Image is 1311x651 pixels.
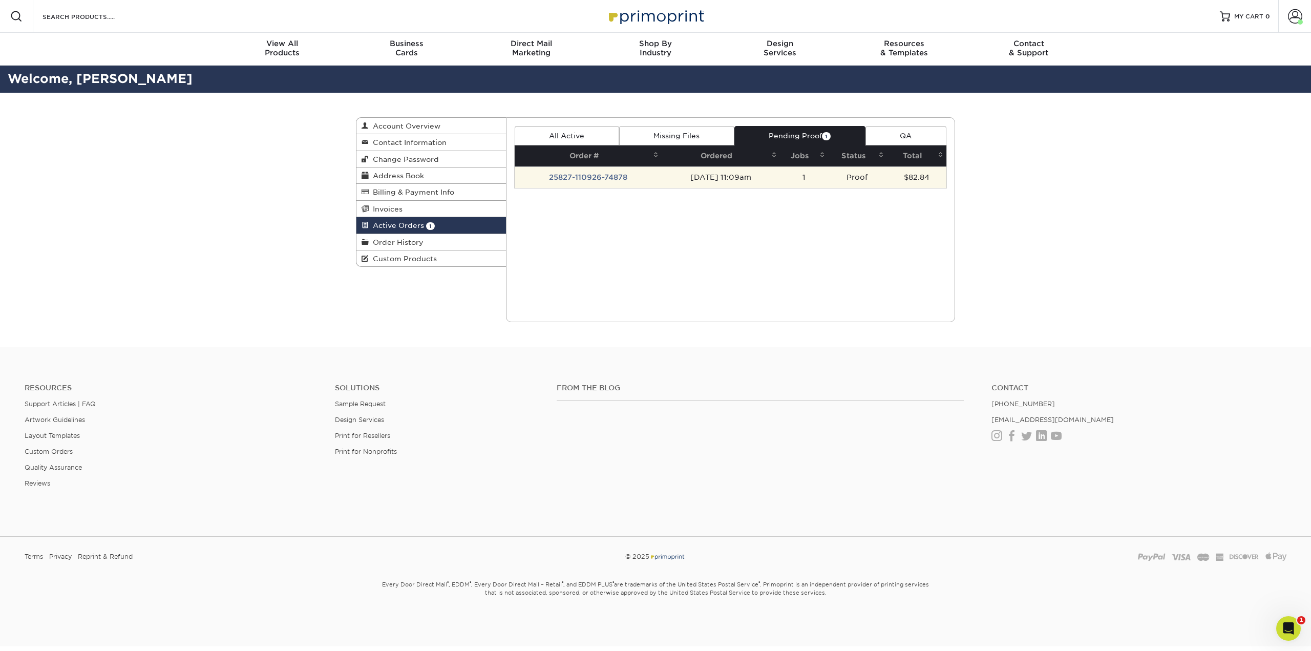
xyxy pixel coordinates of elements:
div: Cards [345,39,469,57]
span: MY CART [1234,12,1263,21]
a: Change Password [356,151,506,167]
sup: ® [612,580,614,585]
span: Contact Information [369,138,447,146]
a: Custom Products [356,250,506,266]
h4: Solutions [335,384,541,392]
div: & Templates [842,39,966,57]
a: View AllProducts [220,33,345,66]
a: DesignServices [717,33,842,66]
a: Privacy [49,549,72,564]
span: Contact [966,39,1091,48]
sup: ® [447,580,449,585]
span: Custom Products [369,255,437,263]
a: Resources& Templates [842,33,966,66]
a: Terms [25,549,43,564]
span: Direct Mail [469,39,594,48]
input: SEARCH PRODUCTS..... [41,10,141,23]
a: Contact [991,384,1286,392]
td: $82.84 [887,166,946,188]
th: Status [828,145,887,166]
a: Reviews [25,479,50,487]
a: Quality Assurance [25,464,82,471]
span: Order History [369,238,424,246]
iframe: Intercom live chat [1276,616,1301,641]
a: All Active [515,126,619,145]
img: Primoprint [649,553,685,560]
a: Address Book [356,167,506,184]
a: [PHONE_NUMBER] [991,400,1055,408]
sup: ® [562,580,563,585]
a: Order History [356,234,506,250]
a: Design Services [335,416,384,424]
th: Ordered [662,145,780,166]
span: Active Orders [369,221,424,229]
span: Shop By [594,39,718,48]
div: © 2025 [442,549,868,564]
h4: From the Blog [557,384,964,392]
td: Proof [828,166,887,188]
span: Address Book [369,172,424,180]
th: Jobs [780,145,829,166]
span: 1 [1297,616,1305,624]
td: 25827-110926-74878 [515,166,662,188]
a: Direct MailMarketing [469,33,594,66]
a: [EMAIL_ADDRESS][DOMAIN_NAME] [991,416,1114,424]
a: Invoices [356,201,506,217]
th: Total [887,145,946,166]
div: & Support [966,39,1091,57]
div: Products [220,39,345,57]
span: 1 [822,132,831,140]
a: Account Overview [356,118,506,134]
a: Support Articles | FAQ [25,400,96,408]
div: Services [717,39,842,57]
span: 0 [1265,13,1270,20]
td: 1 [780,166,829,188]
span: Resources [842,39,966,48]
a: Contact Information [356,134,506,151]
span: Change Password [369,155,439,163]
span: Invoices [369,205,403,213]
a: Billing & Payment Info [356,184,506,200]
span: Billing & Payment Info [369,188,454,196]
a: QA [865,126,946,145]
a: Print for Resellers [335,432,390,439]
span: View All [220,39,345,48]
sup: ® [758,580,760,585]
a: Shop ByIndustry [594,33,718,66]
div: Marketing [469,39,594,57]
span: Business [345,39,469,48]
a: Missing Files [619,126,734,145]
td: [DATE] 11:09am [662,166,780,188]
a: Contact& Support [966,33,1091,66]
span: 1 [426,222,435,230]
a: Reprint & Refund [78,549,133,564]
span: Design [717,39,842,48]
a: Active Orders 1 [356,217,506,234]
sup: ® [470,580,471,585]
a: Sample Request [335,400,386,408]
div: Industry [594,39,718,57]
h4: Resources [25,384,320,392]
a: Print for Nonprofits [335,448,397,455]
a: Layout Templates [25,432,80,439]
small: Every Door Direct Mail , EDDM , Every Door Direct Mail – Retail , and EDDM PLUS are trademarks of... [356,577,955,622]
a: Pending Proof1 [734,126,865,145]
a: BusinessCards [345,33,469,66]
span: Account Overview [369,122,440,130]
a: Custom Orders [25,448,73,455]
a: Artwork Guidelines [25,416,85,424]
img: Primoprint [604,5,707,27]
th: Order # [515,145,662,166]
